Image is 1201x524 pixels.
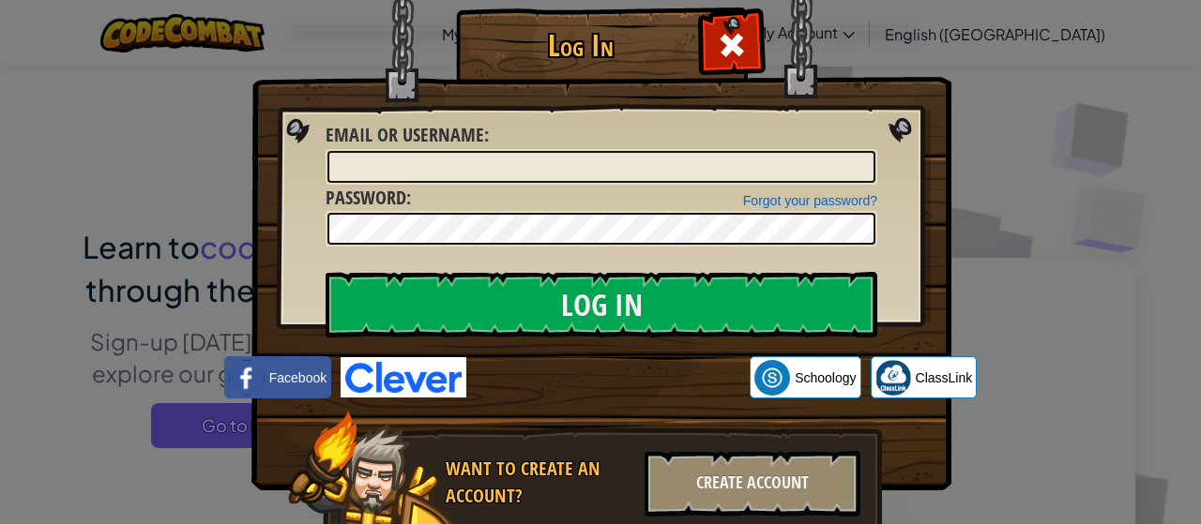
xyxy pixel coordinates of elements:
[326,185,411,212] label: :
[326,272,877,337] input: Log In
[326,122,484,147] span: Email or Username
[743,193,877,208] a: Forgot your password?
[269,368,327,387] span: Facebook
[326,122,489,149] label: :
[875,360,911,396] img: classlink-logo-small.png
[645,451,860,517] div: Create Account
[446,456,633,509] div: Want to create an account?
[461,29,700,62] h1: Log In
[326,185,406,210] span: Password
[795,368,856,387] span: Schoology
[754,360,790,396] img: schoology.png
[916,368,973,387] span: ClassLink
[341,357,466,397] img: clever-logo-blue.png
[229,360,265,396] img: facebook_small.png
[466,357,750,398] iframe: Sign in with Google Button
